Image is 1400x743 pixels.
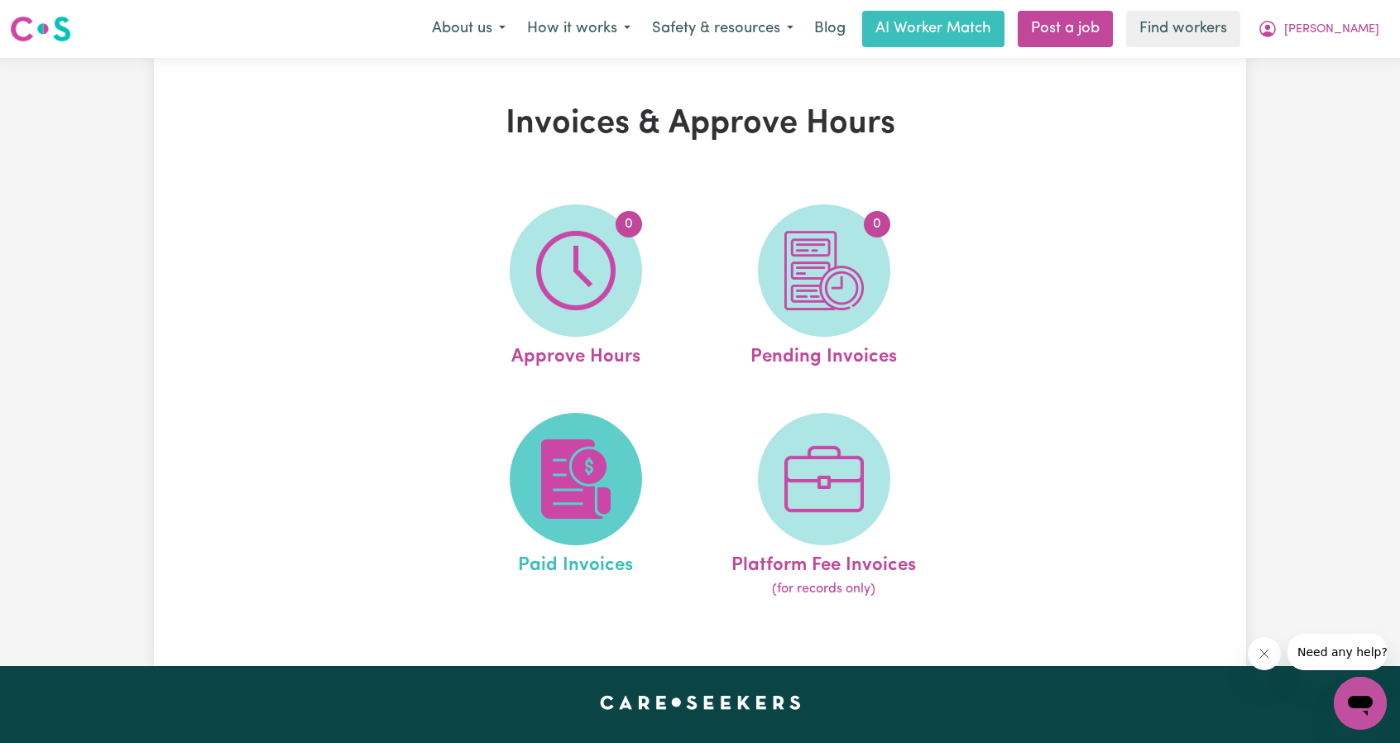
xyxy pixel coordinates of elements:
a: Find workers [1126,11,1240,47]
span: Platform Fee Invoices [731,545,916,580]
span: 0 [864,211,890,237]
span: (for records only) [772,579,875,599]
span: [PERSON_NAME] [1284,21,1379,39]
a: Blog [804,11,856,47]
a: Post a job [1018,11,1113,47]
a: Pending Invoices [705,204,943,371]
iframe: Button to launch messaging window [1334,677,1387,730]
span: Need any help? [10,12,100,25]
button: About us [421,12,516,46]
iframe: Close message [1248,637,1281,670]
iframe: Message from company [1287,634,1387,670]
a: AI Worker Match [862,11,1004,47]
a: Approve Hours [457,204,695,371]
img: Careseekers logo [10,14,71,44]
button: How it works [516,12,641,46]
a: Careseekers home page [600,696,801,709]
a: Platform Fee Invoices(for records only) [705,413,943,600]
button: Safety & resources [641,12,804,46]
a: Careseekers logo [10,10,71,48]
span: Pending Invoices [750,337,897,371]
button: My Account [1247,12,1390,46]
h1: Invoices & Approve Hours [346,104,1054,144]
span: Paid Invoices [518,545,633,580]
span: 0 [616,211,642,237]
span: Approve Hours [511,337,640,371]
a: Paid Invoices [457,413,695,600]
